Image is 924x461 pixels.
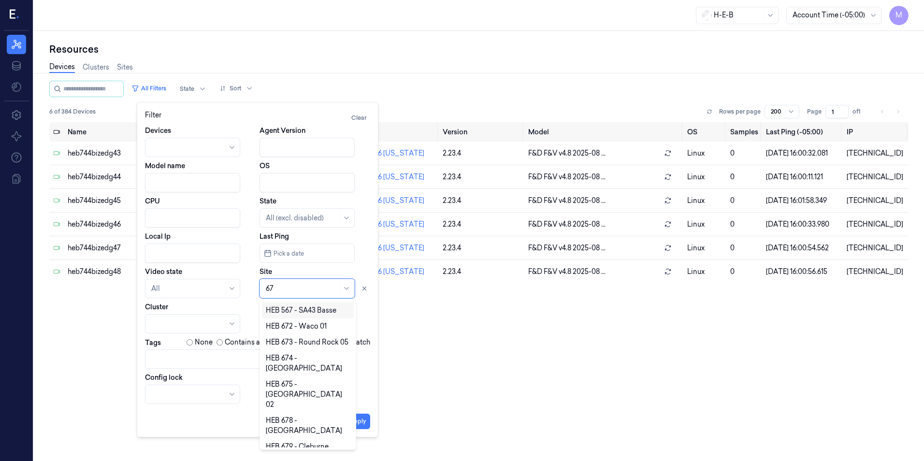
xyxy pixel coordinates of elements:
div: 2.23.4 [443,196,520,206]
div: [TECHNICAL_ID] [847,219,905,230]
span: F&D F&V v4.8 2025-08 ... [528,267,606,277]
p: linux [687,148,722,158]
div: 0 [730,243,758,253]
div: [DATE] 16:00:54.562 [766,243,839,253]
div: 2.23.4 [443,267,520,277]
div: 2.23.4 [443,172,520,182]
th: Version [439,122,524,142]
a: Devices [49,62,75,73]
span: F&D F&V v4.8 2025-08 ... [528,243,606,253]
button: Apply [346,414,370,429]
button: M [889,6,909,25]
div: [TECHNICAL_ID] [847,243,905,253]
div: [DATE] 16:00:33.980 [766,219,839,230]
th: IP [843,122,909,142]
button: All Filters [128,81,170,96]
div: 2.23.4 [443,148,520,158]
div: heb744bizedg45 [68,196,167,206]
a: Clusters [83,62,109,72]
span: F&D F&V v4.8 2025-08 ... [528,172,606,182]
div: heb744bizedg43 [68,148,167,158]
label: CPU [145,196,160,206]
a: HEB 744 - H66 [US_STATE] [336,244,424,252]
label: Tags [145,339,161,346]
span: Page [807,107,822,116]
div: [DATE] 16:01:58.349 [766,196,839,206]
div: 0 [730,267,758,277]
p: linux [687,172,722,182]
div: [DATE] 16:00:32.081 [766,148,839,158]
div: HEB 679 - Cleburne [266,442,329,452]
label: Contains any [225,337,268,347]
label: Video state [145,267,182,276]
th: Name [64,122,171,142]
div: 0 [730,219,758,230]
div: Resources [49,43,909,56]
div: heb744bizedg46 [68,219,167,230]
p: linux [687,267,722,277]
button: Clear [347,110,370,126]
span: 6 of 384 Devices [49,107,96,116]
div: HEB 674 - [GEOGRAPHIC_DATA] [266,353,350,374]
div: HEB 567 - SA43 Basse [266,305,336,316]
div: [TECHNICAL_ID] [847,267,905,277]
div: Filter [145,110,370,126]
th: Samples [726,122,762,142]
div: HEB 672 - Waco 01 [266,321,327,331]
div: heb744bizedg44 [68,172,167,182]
span: F&D F&V v4.8 2025-08 ... [528,196,606,206]
label: Local Ip [145,231,171,241]
p: linux [687,196,722,206]
p: linux [687,243,722,253]
a: HEB 744 - H66 [US_STATE] [336,196,424,205]
th: Site [332,122,439,142]
div: [TECHNICAL_ID] [847,172,905,182]
span: of 1 [852,107,868,116]
div: 2.23.4 [443,243,520,253]
th: Model [524,122,684,142]
label: State [260,196,276,206]
label: Config lock [145,373,183,382]
button: Pick a date [260,244,355,263]
label: Devices [145,126,171,135]
nav: pagination [876,105,905,118]
div: HEB 673 - Round Rock 05 [266,337,348,347]
div: [TECHNICAL_ID] [847,148,905,158]
a: HEB 744 - H66 [US_STATE] [336,173,424,181]
p: Rows per page [719,107,761,116]
label: Model name [145,161,185,171]
label: Site [260,267,272,276]
label: Last Ping [260,231,289,241]
span: Pick a date [272,249,304,258]
div: 0 [730,172,758,182]
label: None [195,337,213,347]
span: F&D F&V v4.8 2025-08 ... [528,219,606,230]
div: HEB 675 - [GEOGRAPHIC_DATA] 02 [266,379,350,410]
div: heb744bizedg48 [68,267,167,277]
a: HEB 744 - H66 [US_STATE] [336,220,424,229]
label: Agent Version [260,126,305,135]
div: [DATE] 16:00:56.615 [766,267,839,277]
label: OS [260,161,270,171]
label: Cluster [145,302,168,312]
div: [DATE] 16:00:11.121 [766,172,839,182]
a: Sites [117,62,133,72]
div: 0 [730,148,758,158]
div: 0 [730,196,758,206]
div: [TECHNICAL_ID] [847,196,905,206]
div: 2.23.4 [443,219,520,230]
div: heb744bizedg47 [68,243,167,253]
th: OS [683,122,726,142]
p: linux [687,219,722,230]
div: HEB 678 - [GEOGRAPHIC_DATA] [266,416,350,436]
a: HEB 744 - H66 [US_STATE] [336,267,424,276]
span: F&D F&V v4.8 2025-08 ... [528,148,606,158]
th: Last Ping (-05:00) [762,122,843,142]
a: HEB 744 - H66 [US_STATE] [336,149,424,158]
